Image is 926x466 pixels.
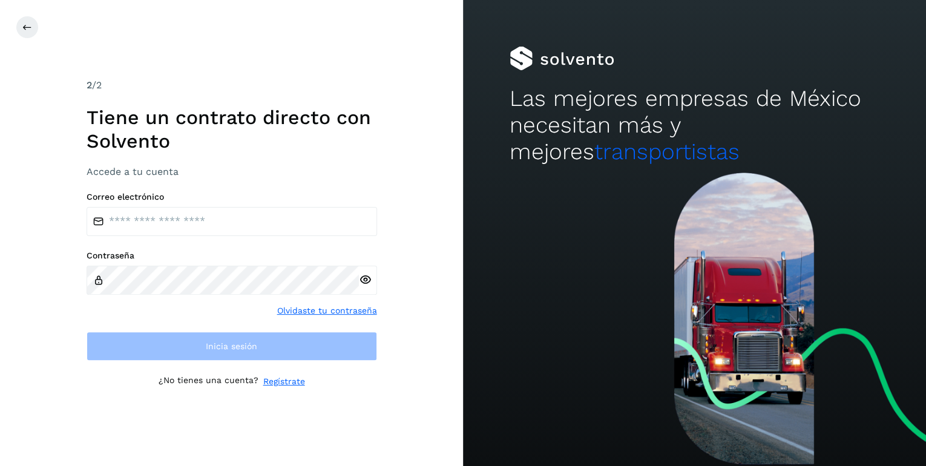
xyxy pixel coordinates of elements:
h3: Accede a tu cuenta [87,166,377,177]
h1: Tiene un contrato directo con Solvento [87,106,377,153]
h2: Las mejores empresas de México necesitan más y mejores [510,85,880,166]
p: ¿No tienes una cuenta? [159,375,258,388]
span: 2 [87,79,92,91]
span: transportistas [594,139,740,165]
div: /2 [87,78,377,93]
a: Regístrate [263,375,305,388]
label: Contraseña [87,251,377,261]
button: Inicia sesión [87,332,377,361]
span: Inicia sesión [206,342,257,350]
a: Olvidaste tu contraseña [277,304,377,317]
label: Correo electrónico [87,192,377,202]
